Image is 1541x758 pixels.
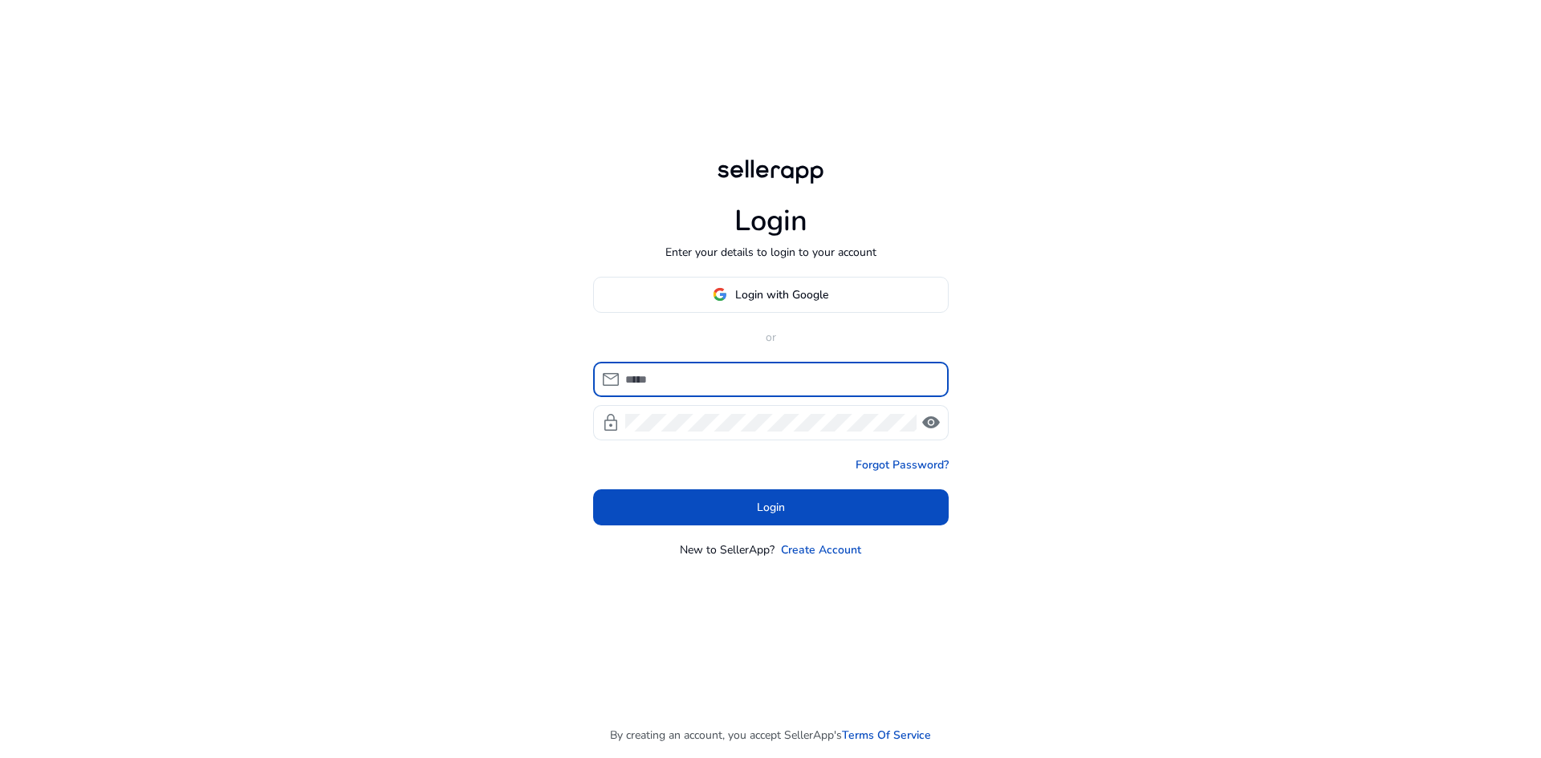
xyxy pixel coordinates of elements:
span: mail [601,370,620,389]
span: Login with Google [735,286,828,303]
p: or [593,329,949,346]
span: Login [757,499,785,516]
button: Login [593,489,949,525]
span: lock [601,413,620,432]
span: visibility [921,413,941,432]
p: New to SellerApp? [680,541,775,558]
a: Create Account [781,541,861,558]
p: Enter your details to login to your account [665,244,876,261]
button: Login with Google [593,277,949,313]
img: google-logo.svg [713,287,727,302]
a: Forgot Password? [856,456,949,473]
h1: Login [734,204,807,238]
a: Terms Of Service [842,727,931,744]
